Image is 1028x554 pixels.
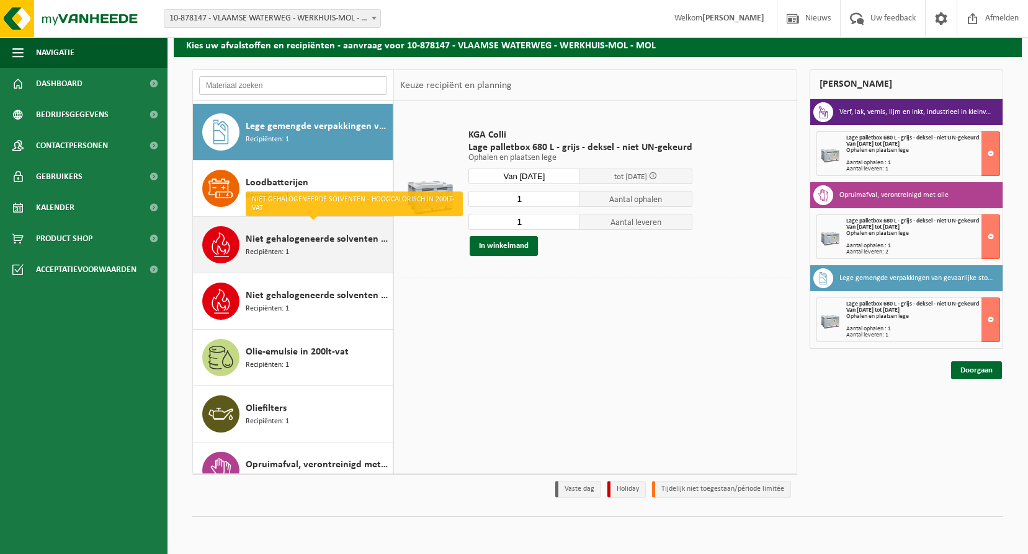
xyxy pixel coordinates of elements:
span: Aantal leveren [580,214,692,230]
strong: Van [DATE] tot [DATE] [846,224,900,231]
h3: Opruimafval, verontreinigd met olie [839,185,949,205]
span: Opruimafval, verontreinigd met olie [246,457,390,472]
div: Ophalen en plaatsen lege [846,147,999,154]
span: Lage palletbox 680 L - grijs - deksel - niet UN-gekeurd [846,301,979,307]
span: Acceptatievoorwaarden [36,254,136,285]
div: Aantal ophalen : 1 [846,326,999,332]
span: 10-878147 - VLAAMSE WATERWEG - WERKHUIS-MOL - MOL [164,10,380,27]
span: Lage palletbox 680 L - grijs - deksel - niet UN-gekeurd [468,141,692,154]
span: Recipiënten: 3 [246,472,289,484]
div: Ophalen en plaatsen lege [846,314,999,320]
button: Niet gehalogeneerde solventen - hoogcalorisch in kleinverpakking Recipiënten: 1 [193,273,393,330]
span: Bedrijfsgegevens [36,99,109,130]
input: Selecteer datum [468,169,581,184]
input: Materiaal zoeken [199,76,387,95]
span: KGA Colli [468,129,692,141]
h2: Kies uw afvalstoffen en recipiënten - aanvraag voor 10-878147 - VLAAMSE WATERWEG - WERKHUIS-MOL -... [174,32,1022,56]
span: Recipiënten: 1 [246,359,289,371]
span: Gebruikers [36,161,83,192]
span: Contactpersonen [36,130,108,161]
li: Vaste dag [555,481,601,498]
span: Recipiënten: 1 [246,134,289,146]
p: Ophalen en plaatsen lege [468,154,692,162]
span: Lage palletbox 680 L - grijs - deksel - niet UN-gekeurd [846,134,979,141]
span: Recipiënten: 1 [246,190,289,202]
span: Navigatie [36,37,74,68]
button: Opruimafval, verontreinigd met olie Recipiënten: 3 [193,442,393,499]
div: Keuze recipiënt en planning [394,70,518,101]
span: 10-878147 - VLAAMSE WATERWEG - WERKHUIS-MOL - MOL [164,9,381,28]
button: Niet gehalogeneerde solventen - hoogcalorisch in 200lt-vat Recipiënten: 1 [193,217,393,273]
span: Recipiënten: 1 [246,416,289,428]
span: Lage palletbox 680 L - grijs - deksel - niet UN-gekeurd [846,218,979,224]
span: Dashboard [36,68,83,99]
span: tot [DATE] [614,173,647,181]
div: Aantal leveren: 2 [846,249,999,255]
strong: Van [DATE] tot [DATE] [846,141,900,147]
span: Product Shop [36,223,92,254]
div: Ophalen en plaatsen lege [846,231,999,237]
h3: Lege gemengde verpakkingen van gevaarlijke stoffen [839,268,993,288]
div: Aantal ophalen : 1 [846,160,999,166]
li: Holiday [607,481,646,498]
span: Aantal ophalen [580,191,692,207]
div: Aantal leveren: 1 [846,332,999,338]
span: Kalender [36,192,74,223]
div: [PERSON_NAME] [810,69,1003,99]
span: Recipiënten: 1 [246,303,289,315]
span: Loodbatterijen [246,175,308,190]
strong: Van [DATE] tot [DATE] [846,307,900,314]
li: Tijdelijk niet toegestaan/période limitée [652,481,791,498]
span: Niet gehalogeneerde solventen - hoogcalorisch in kleinverpakking [246,288,390,303]
span: Niet gehalogeneerde solventen - hoogcalorisch in 200lt-vat [246,232,390,247]
div: Aantal ophalen : 1 [846,243,999,249]
button: Oliefilters Recipiënten: 1 [193,386,393,442]
button: Loodbatterijen Recipiënten: 1 [193,160,393,217]
span: Olie-emulsie in 200lt-vat [246,345,349,359]
h3: Verf, lak, vernis, lijm en inkt, industrieel in kleinverpakking - Gietmortel (MC-DUR 1077 FG) [839,102,993,122]
button: In winkelmand [470,236,538,256]
span: Oliefilters [246,401,287,416]
span: Lege gemengde verpakkingen van gevaarlijke stoffen [246,119,390,134]
div: Aantal leveren: 1 [846,166,999,172]
button: Olie-emulsie in 200lt-vat Recipiënten: 1 [193,330,393,386]
a: Doorgaan [951,361,1002,379]
button: Lege gemengde verpakkingen van gevaarlijke stoffen Recipiënten: 1 [193,104,393,160]
span: Recipiënten: 1 [246,247,289,258]
strong: [PERSON_NAME] [702,14,764,23]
